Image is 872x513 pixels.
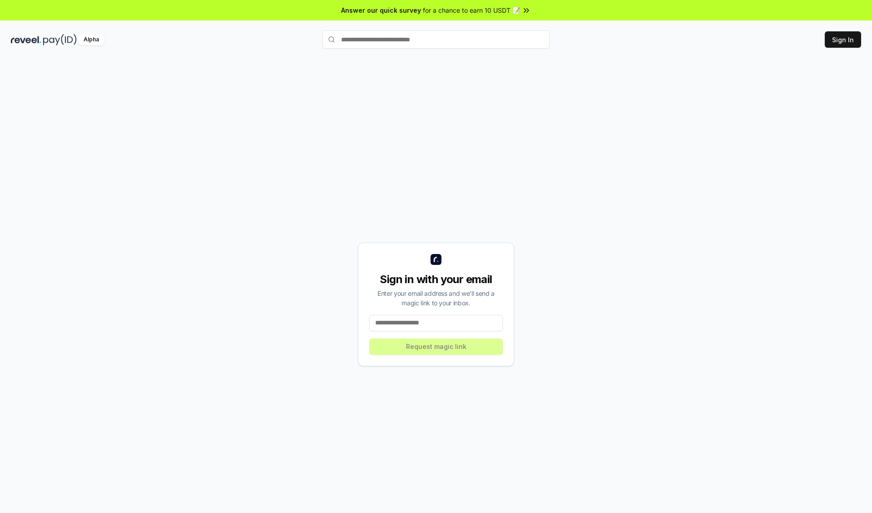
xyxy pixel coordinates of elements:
img: reveel_dark [11,34,41,45]
img: logo_small [431,254,441,265]
img: pay_id [43,34,77,45]
div: Enter your email address and we’ll send a magic link to your inbox. [369,289,503,308]
div: Sign in with your email [369,272,503,287]
span: Answer our quick survey [341,5,421,15]
span: for a chance to earn 10 USDT 📝 [423,5,520,15]
div: Alpha [79,34,104,45]
button: Sign In [825,31,861,48]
